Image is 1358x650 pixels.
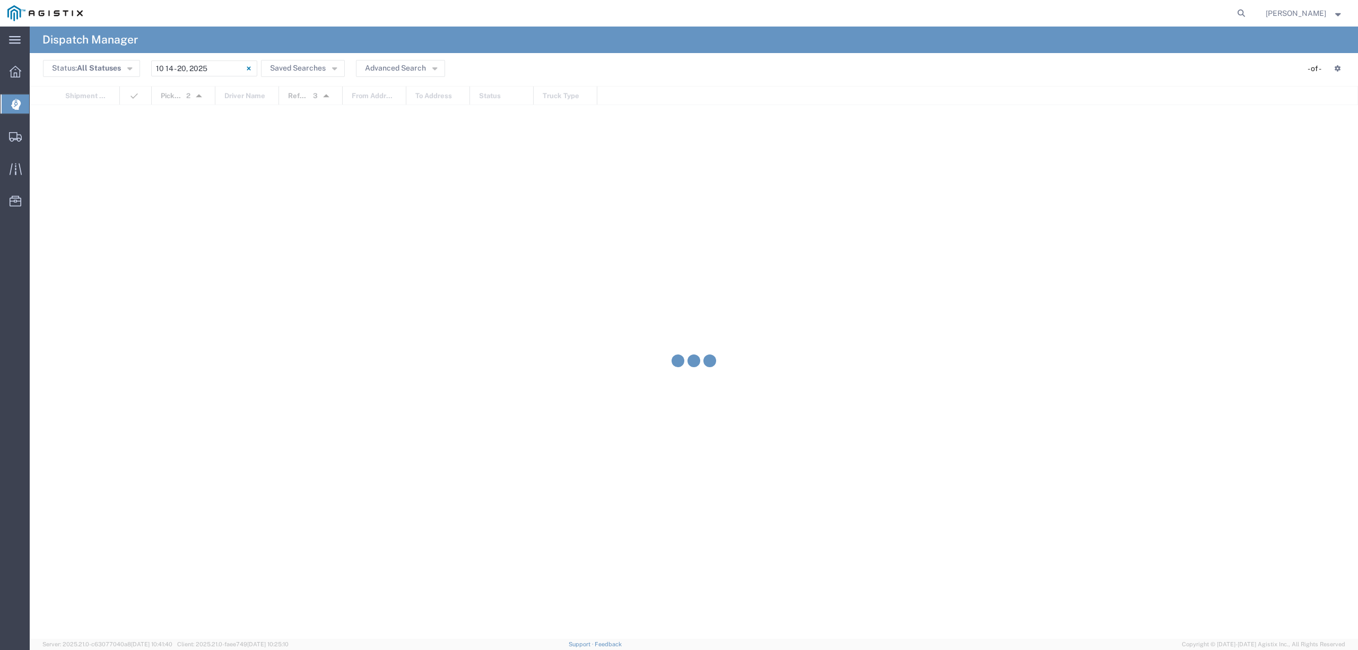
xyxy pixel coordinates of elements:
a: Feedback [595,641,622,647]
span: [DATE] 10:25:10 [247,641,289,647]
span: Client: 2025.21.0-faee749 [177,641,289,647]
img: logo [7,5,83,21]
span: Server: 2025.21.0-c63077040a8 [42,641,172,647]
button: Saved Searches [261,60,345,77]
button: [PERSON_NAME] [1265,7,1344,20]
span: [DATE] 10:41:40 [131,641,172,647]
span: Lorretta Ayala [1266,7,1326,19]
div: - of - [1308,63,1326,74]
h4: Dispatch Manager [42,27,138,53]
button: Advanced Search [356,60,445,77]
span: All Statuses [77,64,121,72]
span: Copyright © [DATE]-[DATE] Agistix Inc., All Rights Reserved [1182,640,1345,649]
a: Support [569,641,595,647]
button: Status:All Statuses [43,60,140,77]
